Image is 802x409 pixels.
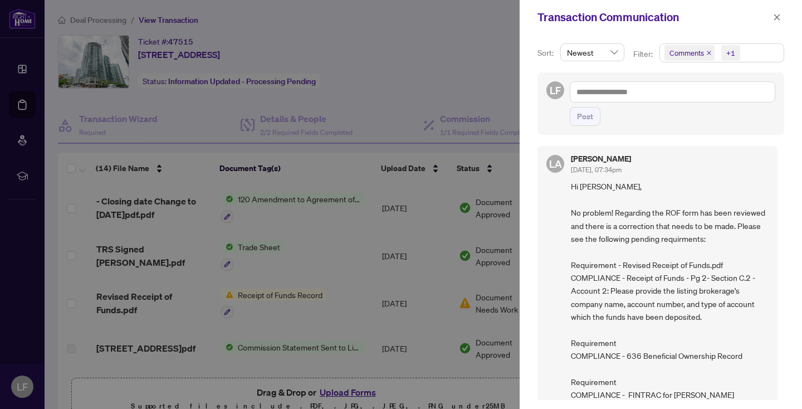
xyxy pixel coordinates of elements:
div: +1 [726,47,735,59]
p: Filter: [633,48,654,60]
span: Comments [669,47,704,59]
h5: [PERSON_NAME] [571,155,631,163]
button: Post [570,107,600,126]
span: LA [549,156,562,172]
div: Transaction Communication [537,9,770,26]
span: close [773,13,781,21]
span: Newest [567,44,618,61]
span: close [706,50,712,56]
span: [DATE], 07:34pm [571,165,622,174]
span: Comments [664,45,715,61]
span: LF [550,82,561,98]
p: Sort: [537,47,556,59]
